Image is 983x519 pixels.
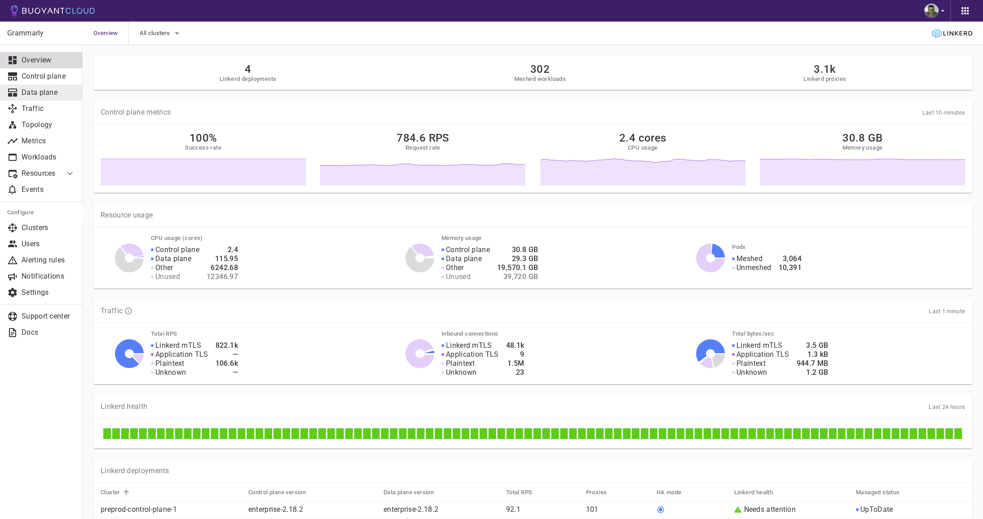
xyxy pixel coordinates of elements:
h2: 4 [220,63,277,75]
h5: Request rate [406,144,441,151]
button: All clusters [140,27,182,40]
h4: 1.3 kB [797,350,829,359]
p: Resources [22,169,57,178]
p: Linkerd mTLS [446,341,492,350]
h2: 30.8 GB [842,132,882,144]
p: 101 [586,505,649,514]
p: preprod-control-plane-1 [101,505,241,514]
p: Metrics [22,137,75,146]
p: Traffic [22,104,75,113]
h4: 19,570.1 GB [497,263,538,272]
a: enterprise-2.18.2 [384,505,438,514]
p: Plaintext [155,359,185,368]
span: Data plane version [384,488,445,497]
h5: Managed status [856,489,900,496]
h4: 2.4 [207,245,238,254]
h4: 12346.97 [207,272,238,281]
p: Unknown [736,368,767,377]
h5: Total RPS [506,489,533,496]
h5: Control plane version [248,489,306,496]
h5: CPU usage [628,144,658,151]
h5: Cluster [101,489,120,496]
span: Proxies [586,488,618,497]
p: UpToDate [860,505,893,514]
p: Workloads [22,153,75,162]
p: Data plane [22,88,75,97]
a: Needs attention [744,505,796,514]
h5: Success rate [185,144,221,151]
p: Events [22,185,75,194]
h5: Configure [7,209,75,216]
a: enterprise-2.18.2 [248,505,303,514]
p: Linkerd mTLS [155,341,202,350]
span: Linkerd health [734,488,785,497]
svg: TLS data is compiled from traffic seen by Linkerd proxies. RPS and TCP bytes reflect both inbound... [124,307,132,315]
h2: 100% [190,132,217,144]
p: Application TLS [736,350,789,359]
p: Docs [22,328,75,337]
h4: 3,064 [778,254,801,263]
p: Data plane [155,254,191,263]
p: Application TLS [446,350,499,359]
span: Cluster [101,488,132,497]
h2: 3.1k [803,63,846,75]
h2: 2.4 cores [619,132,666,144]
h4: 39,720 GB [497,272,538,281]
p: Plaintext [446,359,475,368]
p: Resource usage [101,211,965,220]
h4: 3.5 GB [797,341,829,350]
p: Control plane [22,72,75,81]
p: Clusters [22,223,75,232]
p: Grammarly [7,29,75,38]
h4: 30.8 GB [497,245,538,254]
p: Application TLS [155,350,208,359]
h4: — [216,350,238,359]
span: Total RPS [506,488,544,497]
h4: 115.95 [207,254,238,263]
h4: 944.7 MB [797,359,829,368]
h5: Proxies [586,489,607,496]
h5: Memory usage [842,144,882,151]
p: Plaintext [736,359,766,368]
p: Unknown [446,368,476,377]
p: Unknown [155,368,186,377]
p: Alerting rules [22,256,75,265]
p: Control plane [446,245,490,254]
img: Alex Zakhariash [924,4,939,18]
h4: 1.2 GB [797,368,829,377]
span: All clusters [140,30,172,37]
h4: 822.1k [216,341,238,350]
p: 92.1 [506,505,579,514]
h4: 29.3 GB [497,254,538,263]
p: Notifications [22,272,75,281]
h5: HA mode [657,489,682,496]
h5: Linkerd proxies [803,75,846,83]
h4: — [216,368,238,377]
p: Data plane [446,254,482,263]
h4: 10,391 [778,263,801,272]
p: Other [155,263,173,272]
p: Control plane metrics [101,108,171,117]
p: Meshed [736,254,763,263]
a: 30.8 GBMemory usage [760,132,965,186]
h4: 1.5M [506,359,525,368]
p: Control plane [155,245,199,254]
p: Traffic [101,306,123,315]
p: Topology [22,120,75,129]
a: 784.6 RPSRequest rate [320,132,525,186]
h4: 9 [506,350,525,359]
p: Unmeshed [736,263,771,272]
p: Linkerd mTLS [736,341,783,350]
a: 100%Success rate [101,132,306,186]
p: Linkerd deployments [101,466,169,475]
h2: 302 [514,63,566,75]
span: HA mode [657,488,693,497]
h4: 23 [506,368,525,377]
span: Overview [93,22,128,45]
span: Control plane version [248,488,317,497]
h5: Data plane version [384,489,434,496]
h5: Linkerd deployments [220,75,277,83]
p: Unused [155,272,180,281]
p: Linkerd health [101,402,147,411]
h4: 48.1k [506,341,525,350]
